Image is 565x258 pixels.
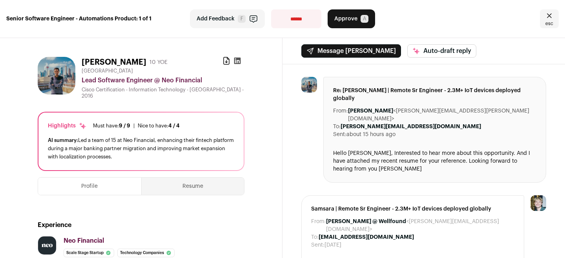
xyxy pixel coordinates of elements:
span: Samsara | Remote Sr Engineer - 2.3M+ IoT devices deployed globally [311,205,514,213]
div: Nice to have: [138,123,180,129]
b: [PERSON_NAME] @ Wellfound [326,219,406,224]
h2: Experience [38,220,244,230]
div: Lead Software Engineer @ Neo Financial [82,76,244,85]
button: Approve A [328,9,375,28]
span: AI summary: [48,138,78,143]
span: 4 / 4 [168,123,180,128]
dt: Sent: [333,131,346,138]
dt: Sent: [311,241,324,249]
dd: about 15 hours ago [346,131,395,138]
span: A [361,15,368,23]
a: Close [540,9,559,28]
div: 10 YOE [149,58,168,66]
li: Scale Stage Startup [64,249,114,257]
span: [GEOGRAPHIC_DATA] [82,68,133,74]
div: Led a team of 15 at Neo Financial, enhancing their fintech platform during a major banking partne... [48,136,234,161]
dd: <[PERSON_NAME][EMAIL_ADDRESS][PERSON_NAME][DOMAIN_NAME]> [348,107,536,123]
span: Approve [334,15,357,23]
ul: | [93,123,180,129]
div: Hello [PERSON_NAME], Interested to hear more about this opportunity. And I have attached my recen... [333,149,536,173]
button: Resume [142,178,244,195]
h1: [PERSON_NAME] [82,57,146,68]
button: Message [PERSON_NAME] [301,44,401,58]
button: Add Feedback F [190,9,265,28]
span: esc [545,20,553,27]
div: Must have: [93,123,130,129]
div: Highlights [48,122,87,130]
span: Neo Financial [64,238,104,244]
span: Add Feedback [197,15,235,23]
dt: From: [333,107,348,123]
span: F [238,15,246,23]
button: Auto-draft reply [407,44,476,58]
b: [EMAIL_ADDRESS][DOMAIN_NAME] [319,234,414,240]
b: [PERSON_NAME] [348,108,393,114]
span: 9 / 9 [119,123,130,128]
button: Profile [38,178,141,195]
div: Cisco Certification - Information Technology - [GEOGRAPHIC_DATA] - 2016 [82,87,244,99]
img: 2d0220ab1e15f9605eb4d81da8d7926cef1c311facbde2d46ba10564565b1026 [301,77,317,93]
dt: To: [311,233,319,241]
span: Re: [PERSON_NAME] | Remote Sr Engineer - 2.3M+ IoT devices deployed globally [333,87,536,102]
dt: From: [311,218,326,233]
strong: Senior Software Engineer - Automations Product: 1 of 1 [6,15,151,23]
img: 8bef36c5a4c1469128d648e1e07e164c41c1535a0921b5e5936c4df8962c1b29.png [38,236,56,254]
dt: To: [333,123,341,131]
b: [PERSON_NAME][EMAIL_ADDRESS][DOMAIN_NAME] [341,124,481,129]
li: Technology Companies [117,249,175,257]
dd: [DATE] [324,241,341,249]
dd: <[PERSON_NAME][EMAIL_ADDRESS][DOMAIN_NAME]> [326,218,514,233]
img: 6494470-medium_jpg [530,195,546,211]
img: 2d0220ab1e15f9605eb4d81da8d7926cef1c311facbde2d46ba10564565b1026 [38,57,75,94]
